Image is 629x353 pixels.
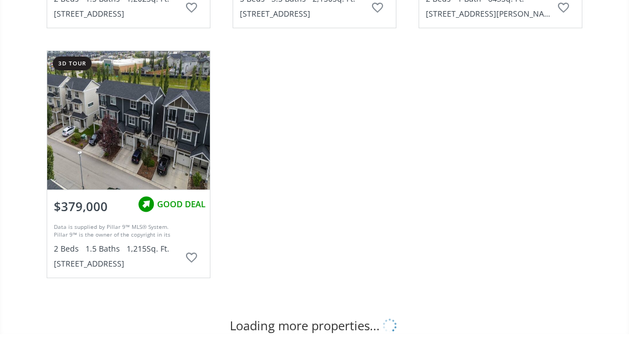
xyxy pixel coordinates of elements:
span: 2 Beds [54,244,79,255]
span: 1,215 Sq. Ft. [127,244,169,255]
div: [STREET_ADDRESS] [54,9,180,20]
div: [STREET_ADDRESS][PERSON_NAME] [426,9,552,20]
img: rating icon [135,194,157,216]
div: Loading more properties... [230,318,400,335]
div: Data is supplied by Pillar 9™ MLS® System. Pillar 9™ is the owner of the copyright in its MLS® Sy... [54,223,180,240]
div: [STREET_ADDRESS] [54,259,180,270]
a: 3d tour$379,000rating iconGOOD DEALData is supplied by Pillar 9™ MLS® System. Pillar 9™ is the ow... [36,40,222,289]
div: 881 Sage Valley Boulevard NW #808, Calgary, AB T3R 0R4 [47,52,210,190]
div: [STREET_ADDRESS] [240,9,366,20]
span: 1.5 Baths [85,244,120,255]
div: 3d tour [53,57,92,70]
span: $379,000 [54,198,108,216]
span: GOOD DEAL [157,199,205,211]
